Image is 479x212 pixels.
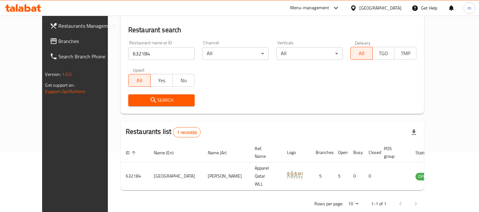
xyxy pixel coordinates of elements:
p: 1-1 of 1 [371,200,386,208]
button: Search [128,94,195,106]
div: Total records count [173,127,201,137]
div: OPEN [415,173,431,180]
span: TGO [375,49,392,58]
button: TMP [394,47,416,60]
td: 0 [348,162,363,190]
table: enhanced table [121,143,466,190]
div: All [202,47,269,60]
td: [GEOGRAPHIC_DATA] [149,162,203,190]
img: Sushi Library [287,167,303,183]
button: No [172,74,195,87]
input: Search for restaurant name or ID.. [128,47,195,60]
span: Version: [45,70,61,78]
label: Delivery [355,40,371,45]
span: No [175,76,192,85]
span: Status [415,149,436,157]
td: 0 [363,162,379,190]
span: Name (En) [154,149,182,157]
span: All [131,76,148,85]
span: Search [133,96,190,104]
div: [GEOGRAPHIC_DATA] [359,4,401,11]
td: 632184 [121,162,149,190]
td: [PERSON_NAME] [203,162,250,190]
a: Search Branch Phone [45,49,122,64]
th: Closed [363,143,379,162]
span: Get support on: [45,81,75,89]
span: m [468,4,471,11]
span: 1.0.0 [62,70,72,78]
span: Name (Ar) [208,149,235,157]
button: All [350,47,373,60]
th: Open [333,143,348,162]
span: Ref. Name [255,145,274,160]
a: Branches [45,33,122,49]
span: All [353,49,370,58]
p: Rows per page: [314,200,343,208]
span: Branches [59,37,117,45]
th: Logo [282,143,311,162]
button: Yes [150,74,173,87]
h2: Restaurants list [126,127,201,137]
div: Rows per page: [346,199,361,209]
span: 1 record(s) [173,129,200,135]
h2: Restaurant search [128,25,417,35]
div: Menu-management [290,4,329,12]
th: Branches [311,143,333,162]
td: 5 [311,162,333,190]
div: All [276,47,343,60]
label: Upsell [133,68,145,72]
button: All [128,74,151,87]
a: Restaurants Management [45,18,122,33]
span: POS group [384,145,403,160]
span: ID [126,149,138,157]
span: Search Branch Phone [59,53,117,60]
span: TMP [397,49,414,58]
a: Support.OpsPlatform [45,87,86,96]
span: OPEN [415,173,431,180]
button: TGO [372,47,395,60]
span: Yes [153,76,170,85]
th: Busy [348,143,363,162]
td: 5 [333,162,348,190]
span: Restaurants Management [59,22,117,30]
td: Apparel Qatar WLL [250,162,282,190]
div: Export file [406,125,422,140]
